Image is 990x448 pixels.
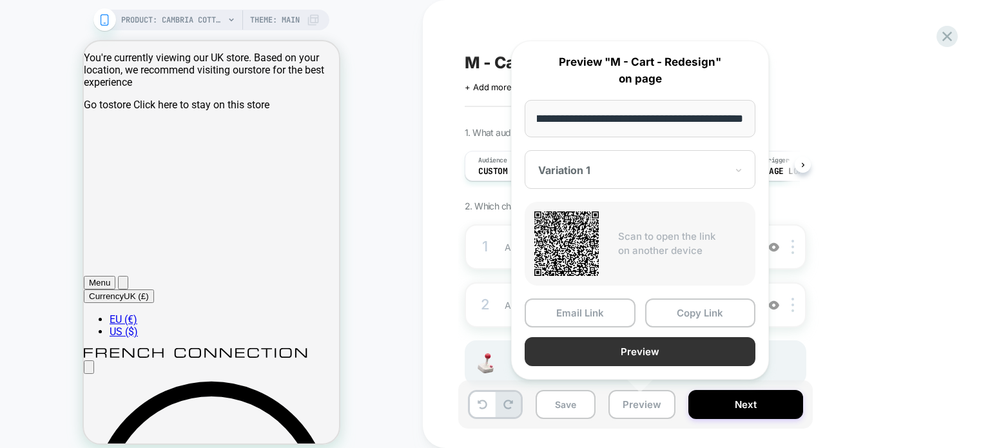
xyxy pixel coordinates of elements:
[5,237,26,246] span: Menu
[536,390,596,419] button: Save
[525,337,755,366] button: Preview
[465,127,666,138] span: 1. What audience and where will the experience run?
[465,82,529,92] span: + Add more info
[791,240,794,254] img: close
[250,10,300,30] span: Theme: MAIN
[50,57,186,70] a: Click here to stay on this store
[525,54,755,87] p: Preview "M - Cart - Redesign" on page
[608,390,675,419] button: Preview
[478,167,552,176] span: Custom Audience
[688,390,803,419] button: Next
[26,284,54,297] a: Switch to the US ($) Store
[34,235,44,248] button: Search
[645,298,756,327] button: Copy Link
[465,200,633,211] span: 2. Which changes the experience contains?
[472,353,498,373] img: Joystick
[525,298,636,327] button: Email Link
[791,298,794,312] img: close
[479,234,492,260] div: 1
[26,272,53,284] a: Switch to the EU (€) Store
[764,167,808,176] span: Page Load
[121,10,224,30] span: PRODUCT: Cambria Cotton Belted Midi Dress [linen white]
[618,229,746,258] p: Scan to open the link on another device
[5,250,40,260] span: Currency
[479,292,492,318] div: 2
[465,53,618,72] span: M - Cart - Redesign
[478,156,507,165] span: Audience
